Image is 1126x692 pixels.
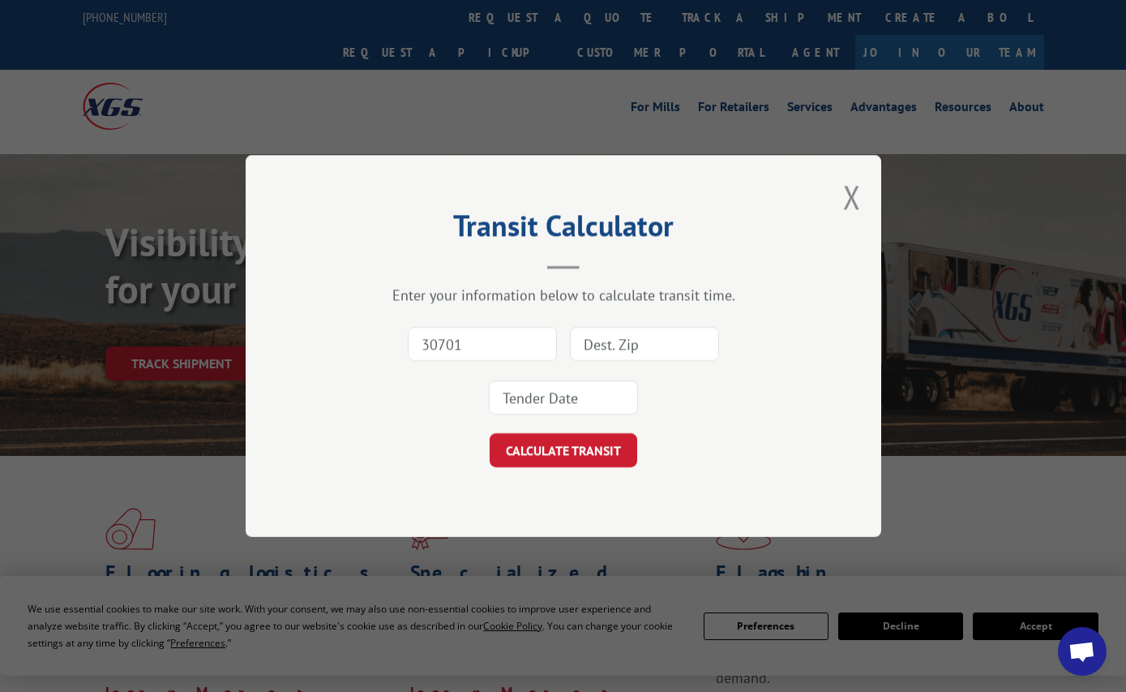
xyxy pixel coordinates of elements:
h2: Transit Calculator [327,214,800,245]
button: Close modal [843,175,861,218]
button: CALCULATE TRANSIT [490,433,637,467]
input: Tender Date [489,380,638,415]
div: Open chat [1058,627,1107,676]
input: Origin Zip [408,327,557,361]
input: Dest. Zip [570,327,719,361]
div: Enter your information below to calculate transit time. [327,286,800,304]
